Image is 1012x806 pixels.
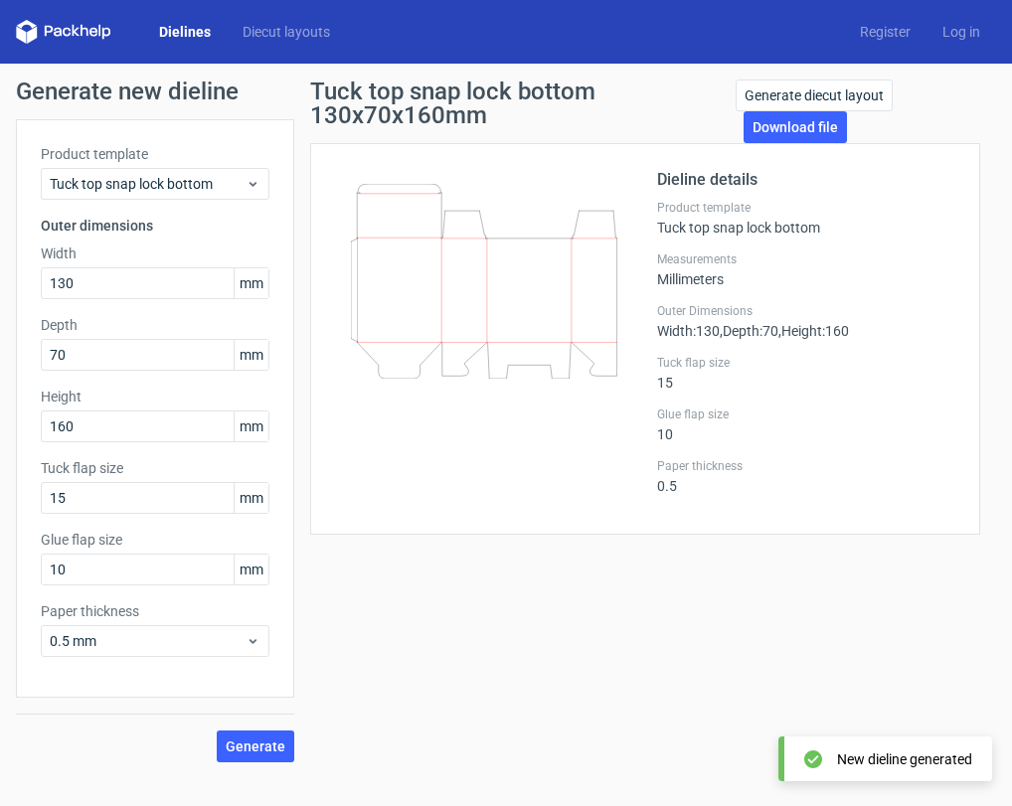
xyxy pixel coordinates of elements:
[41,144,269,164] label: Product template
[657,406,955,422] label: Glue flap size
[41,530,269,550] label: Glue flap size
[657,458,955,474] label: Paper thickness
[41,601,269,621] label: Paper thickness
[657,200,955,216] label: Product template
[50,631,246,651] span: 0.5 mm
[778,323,849,339] span: , Height : 160
[657,200,955,236] div: Tuck top snap lock bottom
[217,730,294,762] button: Generate
[657,168,955,192] h2: Dieline details
[41,458,269,478] label: Tuck flap size
[227,22,346,42] a: Diecut layouts
[234,340,268,370] span: mm
[41,243,269,263] label: Width
[657,355,955,391] div: 15
[657,355,955,371] label: Tuck flap size
[143,22,227,42] a: Dielines
[234,268,268,298] span: mm
[837,749,972,769] div: New dieline generated
[234,483,268,513] span: mm
[234,411,268,441] span: mm
[657,458,955,494] div: 0.5
[744,111,847,143] a: Download file
[844,22,927,42] a: Register
[736,80,893,111] a: Generate diecut layout
[657,251,955,287] div: Millimeters
[16,80,996,103] h1: Generate new dieline
[41,216,269,236] h3: Outer dimensions
[657,406,955,442] div: 10
[41,387,269,406] label: Height
[50,174,246,194] span: Tuck top snap lock bottom
[657,303,955,319] label: Outer Dimensions
[41,315,269,335] label: Depth
[310,80,736,127] h1: Tuck top snap lock bottom 130x70x160mm
[720,323,778,339] span: , Depth : 70
[927,22,996,42] a: Log in
[657,251,955,267] label: Measurements
[226,739,285,753] span: Generate
[234,555,268,584] span: mm
[657,323,720,339] span: Width : 130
